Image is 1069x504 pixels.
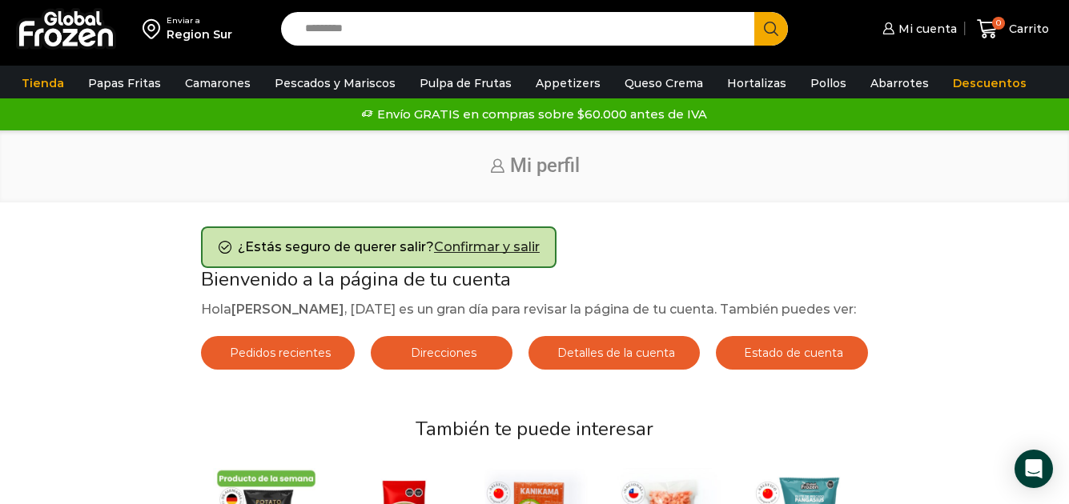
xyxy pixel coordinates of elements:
[992,17,1005,30] span: 0
[862,68,937,98] a: Abarrotes
[434,239,540,254] a: Confirmar y salir
[617,68,711,98] a: Queso Crema
[201,336,356,370] a: Pedidos recientes
[802,68,854,98] a: Pollos
[894,21,957,37] span: Mi cuenta
[1015,450,1053,488] div: Open Intercom Messenger
[201,226,557,268] div: ¿Estás seguro de querer salir?
[878,13,957,45] a: Mi cuenta
[553,346,675,360] span: Detalles de la cuenta
[231,302,344,317] strong: [PERSON_NAME]
[973,10,1053,48] a: 0 Carrito
[1005,21,1049,37] span: Carrito
[754,12,788,46] button: Search button
[167,26,232,42] div: Region Sur
[945,68,1035,98] a: Descuentos
[407,346,476,360] span: Direcciones
[716,336,869,370] a: Estado de cuenta
[14,68,72,98] a: Tienda
[416,416,653,442] span: También te puede interesar
[167,15,232,26] div: Enviar a
[143,15,167,42] img: address-field-icon.svg
[510,154,580,177] span: Mi perfil
[528,68,609,98] a: Appetizers
[528,336,700,370] a: Detalles de la cuenta
[201,266,511,292] span: Bienvenido a la página de tu cuenta
[201,299,868,320] p: Hola , [DATE] es un gran día para revisar la página de tu cuenta. También puedes ver:
[371,336,512,370] a: Direcciones
[412,68,520,98] a: Pulpa de Frutas
[719,68,794,98] a: Hortalizas
[740,346,843,360] span: Estado de cuenta
[267,68,404,98] a: Pescados y Mariscos
[226,346,331,360] span: Pedidos recientes
[80,68,169,98] a: Papas Fritas
[177,68,259,98] a: Camarones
